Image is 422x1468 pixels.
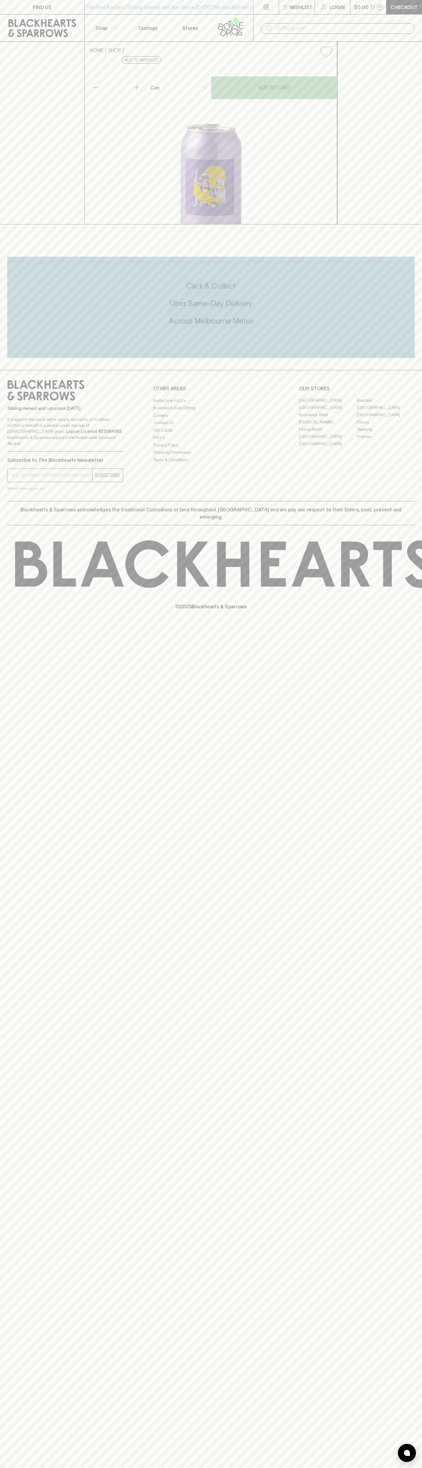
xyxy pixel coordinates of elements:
[318,44,335,60] button: Add to wishlist
[85,62,337,224] img: 32305.png
[7,316,415,326] h5: Across Melbourne Metro
[357,426,415,433] a: Geelong
[90,47,103,53] a: HOME
[299,433,357,440] a: [GEOGRAPHIC_DATA]
[299,426,357,433] a: Fitzroy North
[153,397,269,404] a: Bottle Drop FAQ's
[153,404,269,412] a: Business & Bulk Gifting
[7,257,415,358] div: Call to action block
[153,412,269,419] a: Careers
[95,472,120,479] p: SUBSCRIBE
[299,440,357,448] a: [GEOGRAPHIC_DATA]
[357,397,415,404] a: Braddon
[153,441,269,449] a: Privacy Policy
[7,456,123,464] p: Subscribe to The Blackhearts Newsletter
[153,419,269,427] a: Contact Us
[108,47,121,53] a: SHOP
[95,24,107,32] p: Shop
[138,24,157,32] p: Tastings
[182,24,198,32] p: Stores
[354,4,369,11] p: $0.00
[299,385,415,392] p: OUR STORES
[357,433,415,440] a: Prahran
[7,298,415,308] h5: Uber Same-Day Delivery
[66,429,122,434] strong: Liquor License #32064953
[153,456,269,463] a: Terms & Conditions
[93,469,123,482] button: SUBSCRIBE
[150,84,160,91] p: Can
[7,405,123,411] p: Sibling owned and run since [DATE]
[153,427,269,434] a: Gift Cards
[404,1450,410,1456] img: bubble-icon
[299,404,357,411] a: [GEOGRAPHIC_DATA]
[12,470,92,480] input: e.g. jane@blackheartsandsparrows.com.au
[7,416,123,446] p: It is against the law to sell or supply alcohol to, or to obtain alcohol on behalf of a person un...
[211,76,337,99] button: ADD TO CART
[299,419,357,426] a: [PERSON_NAME]
[153,385,269,392] p: OTHER AREAS
[85,14,127,41] button: Shop
[379,5,381,9] p: 0
[299,397,357,404] a: [GEOGRAPHIC_DATA]
[290,4,313,11] p: Wishlist
[275,24,410,33] input: Try "Pinot noir"
[7,281,415,291] h5: Click & Collect
[153,434,269,441] a: FAQ's
[299,411,357,419] a: Brunswick West
[330,4,345,11] p: Login
[12,506,410,520] p: Blackhearts & Sparrows acknowledges the traditional Custodians of land throughout [GEOGRAPHIC_DAT...
[357,419,415,426] a: Fitzroy
[258,84,290,91] p: ADD TO CART
[7,485,123,491] p: We will never spam you
[391,4,418,11] p: Checkout
[169,14,211,41] a: Stores
[357,411,415,419] a: [GEOGRAPHIC_DATA]
[357,404,415,411] a: [GEOGRAPHIC_DATA]
[33,4,52,11] p: FIND US
[127,14,169,41] a: Tastings
[153,449,269,456] a: Shipping Information
[122,56,161,63] button: Add to wishlist
[148,82,211,94] div: Can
